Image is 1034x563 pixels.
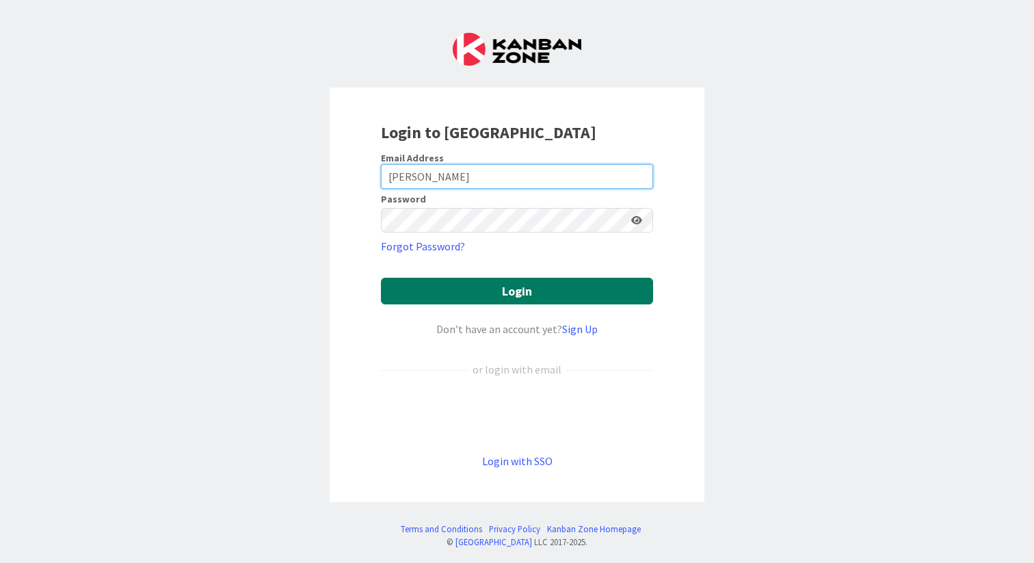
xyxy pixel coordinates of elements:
[482,454,553,468] a: Login with SSO
[469,361,565,378] div: or login with email
[381,278,653,304] button: Login
[562,322,598,336] a: Sign Up
[381,152,444,164] label: Email Address
[381,194,426,204] label: Password
[381,321,653,337] div: Don’t have an account yet?
[489,523,540,536] a: Privacy Policy
[381,122,596,143] b: Login to [GEOGRAPHIC_DATA]
[453,33,581,66] img: Kanban Zone
[374,400,660,430] iframe: Sign in with Google Button
[547,523,641,536] a: Kanban Zone Homepage
[455,536,532,547] a: [GEOGRAPHIC_DATA]
[381,238,465,254] a: Forgot Password?
[401,523,482,536] a: Terms and Conditions
[394,536,641,549] div: © LLC 2017- 2025 .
